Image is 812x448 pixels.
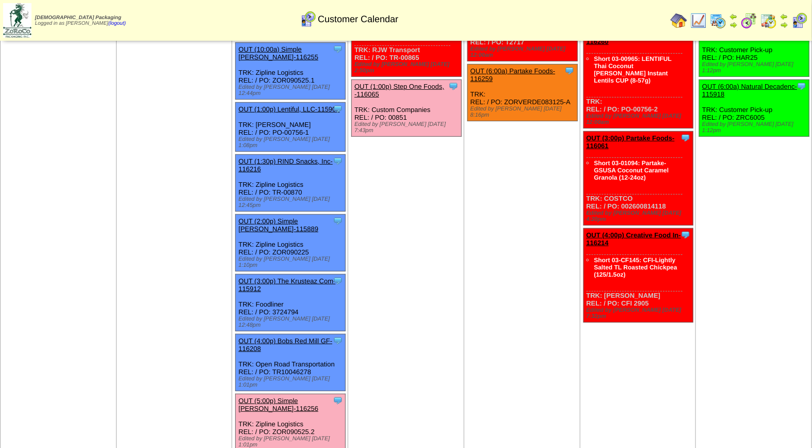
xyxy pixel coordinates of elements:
img: Tooltip [333,44,343,54]
div: TRK: [PERSON_NAME] REL: / PO: CFI 2905 [583,229,693,323]
div: Edited by [PERSON_NAME] [DATE] 1:08pm [238,136,345,149]
div: Edited by [PERSON_NAME] [DATE] 4:20pm [587,210,693,222]
div: Edited by [PERSON_NAME] [DATE] 1:10pm [238,256,345,268]
div: TRK: Open Road Transportation REL: / PO: TR10046278 [236,334,346,391]
div: Edited by [PERSON_NAME] [DATE] 12:45pm [238,196,345,209]
a: OUT (6:00a) Partake Foods-116259 [470,67,556,83]
a: Short 03-00965: LENTIFUL Thai Coconut [PERSON_NAME] Instant Lentils CUP (8-57g) [594,55,672,84]
a: OUT (1:30p) RIND Snacks, Inc-116216 [238,157,333,173]
img: calendarinout.gif [760,12,777,29]
a: OUT (3:00p) The Krusteaz Com-115912 [238,277,335,293]
div: TRK: Zipline Logistics REL: / PO: ZOR090225 [236,215,346,271]
div: Edited by [PERSON_NAME] [DATE] 2:50pm [354,61,461,74]
div: TRK: Custom Companies REL: / PO: 00851 [352,80,462,137]
img: Tooltip [333,335,343,346]
img: Tooltip [333,216,343,226]
div: Edited by [PERSON_NAME] [DATE] 7:43pm [354,121,461,134]
img: Tooltip [797,81,807,91]
a: OUT (4:00p) Bobs Red Mill GF-116208 [238,337,332,353]
img: arrowleft.gif [780,12,788,21]
div: TRK: Zipline Logistics REL: / PO: TR-00870 [236,155,346,212]
div: Edited by [PERSON_NAME] [DATE] 12:00am [587,113,693,125]
a: OUT (1:00p) Step One Foods, -116065 [354,83,444,98]
img: arrowright.gif [780,21,788,29]
a: (logout) [108,21,126,26]
img: Tooltip [333,156,343,166]
div: Edited by [PERSON_NAME] [DATE] 12:00am [470,46,577,58]
div: TRK: Customer Pick-up REL: / PO: HAR25 [700,20,809,77]
div: Edited by [PERSON_NAME] [DATE] 12:44pm [238,84,345,97]
div: TRK: REL: / PO: PO-00756-2 [583,27,693,129]
img: Tooltip [680,230,691,240]
a: OUT (1:00p) Lentiful, LLC-115903 [238,105,339,113]
div: Edited by [PERSON_NAME] [DATE] 7:32pm [587,307,693,319]
img: arrowleft.gif [729,12,738,21]
img: calendarcustomer.gif [791,12,808,29]
img: Tooltip [448,81,459,91]
a: Short 03-01094: Partake-GSUSA Coconut Caramel Granola (12-24oz) [594,159,669,181]
img: Tooltip [333,104,343,114]
div: TRK: Foodliner REL: / PO: 3724794 [236,275,346,331]
a: OUT (4:00p) Creative Food In-116214 [587,231,681,247]
div: TRK: COSTCO REL: / PO: 002600814118 [583,132,693,226]
div: TRK: REL: / PO: ZORVERDE083125-A [467,65,577,121]
div: Edited by [PERSON_NAME] [DATE] 1:12pm [702,61,809,74]
img: line_graph.gif [690,12,707,29]
span: Customer Calendar [318,14,398,25]
a: OUT (6:00a) Natural Decadenc-115918 [702,83,797,98]
img: Tooltip [680,133,691,143]
span: [DEMOGRAPHIC_DATA] Packaging [35,15,121,21]
div: Edited by [PERSON_NAME] [DATE] 1:01pm [238,376,345,388]
img: Tooltip [564,66,575,76]
img: zoroco-logo-small.webp [3,3,31,38]
div: TRK: Zipline Logistics REL: / PO: ZOR090525.1 [236,43,346,100]
img: calendarcustomer.gif [300,11,316,27]
div: TRK: Customer Pick-up REL: / PO: ZRC6005 [700,80,809,137]
a: OUT (5:00p) Simple [PERSON_NAME]-116256 [238,397,318,412]
a: Short 03-CF145: CFI-Lightly Salted TL Roasted Chickpea (125/1.5oz) [594,257,677,278]
a: OUT (2:00p) Simple [PERSON_NAME]-115889 [238,217,318,233]
span: Logged in as [PERSON_NAME] [35,15,126,26]
a: OUT (10:00a) Simple [PERSON_NAME]-116255 [238,45,318,61]
img: calendarblend.gif [741,12,757,29]
div: TRK: [PERSON_NAME] REL: / PO: PO-00756-1 [236,103,346,152]
div: Edited by [PERSON_NAME] [DATE] 8:16pm [470,106,577,118]
div: Edited by [PERSON_NAME] [DATE] 1:12pm [702,121,809,134]
div: Edited by [PERSON_NAME] [DATE] 12:48pm [238,316,345,328]
img: Tooltip [333,276,343,286]
img: Tooltip [333,395,343,406]
img: arrowright.gif [729,21,738,29]
img: calendarprod.gif [710,12,726,29]
a: OUT (3:00p) Partake Foods-116061 [587,134,675,150]
img: home.gif [671,12,687,29]
div: Edited by [PERSON_NAME] [DATE] 1:01pm [238,436,345,448]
